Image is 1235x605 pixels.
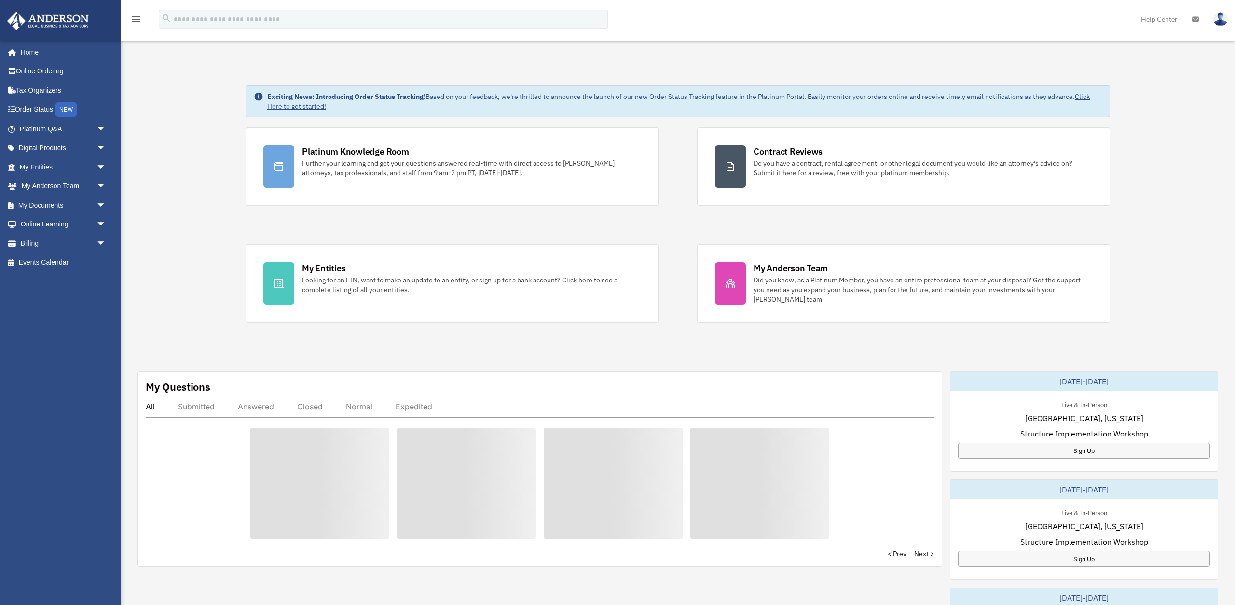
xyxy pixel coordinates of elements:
[950,372,1218,391] div: [DATE]-[DATE]
[7,234,121,253] a: Billingarrow_drop_down
[7,62,121,81] a: Online Ordering
[302,145,409,157] div: Platinum Knowledge Room
[246,127,659,206] a: Platinum Knowledge Room Further your learning and get your questions answered real-time with dire...
[958,443,1210,459] a: Sign Up
[146,402,155,411] div: All
[958,551,1210,567] a: Sign Up
[950,480,1218,499] div: [DATE]-[DATE]
[96,177,116,197] span: arrow_drop_down
[1054,399,1115,409] div: Live & In-Person
[178,402,215,411] div: Submitted
[302,275,641,295] div: Looking for an EIN, want to make an update to an entity, or sign up for a bank account? Click her...
[754,262,828,274] div: My Anderson Team
[55,102,77,117] div: NEW
[7,215,121,234] a: Online Learningarrow_drop_down
[697,244,1110,323] a: My Anderson Team Did you know, as a Platinum Member, you have an entire professional team at your...
[96,119,116,139] span: arrow_drop_down
[96,157,116,177] span: arrow_drop_down
[7,119,121,139] a: Platinum Q&Aarrow_drop_down
[1020,536,1148,548] span: Structure Implementation Workshop
[7,100,121,120] a: Order StatusNEW
[96,234,116,253] span: arrow_drop_down
[238,402,274,411] div: Answered
[246,244,659,323] a: My Entities Looking for an EIN, want to make an update to an entity, or sign up for a bank accoun...
[4,12,92,30] img: Anderson Advisors Platinum Portal
[7,139,121,158] a: Digital Productsarrow_drop_down
[888,549,906,559] a: < Prev
[1020,428,1148,439] span: Structure Implementation Workshop
[7,177,121,196] a: My Anderson Teamarrow_drop_down
[302,262,345,274] div: My Entities
[346,402,372,411] div: Normal
[1054,507,1115,517] div: Live & In-Person
[267,92,1102,111] div: Based on your feedback, we're thrilled to announce the launch of our new Order Status Tracking fe...
[1025,412,1143,424] span: [GEOGRAPHIC_DATA], [US_STATE]
[1025,521,1143,532] span: [GEOGRAPHIC_DATA], [US_STATE]
[7,253,121,272] a: Events Calendar
[396,402,432,411] div: Expedited
[754,275,1092,304] div: Did you know, as a Platinum Member, you have an entire professional team at your disposal? Get th...
[754,145,823,157] div: Contract Reviews
[130,17,142,25] a: menu
[130,14,142,25] i: menu
[96,196,116,215] span: arrow_drop_down
[7,196,121,215] a: My Documentsarrow_drop_down
[96,139,116,158] span: arrow_drop_down
[697,127,1110,206] a: Contract Reviews Do you have a contract, rental agreement, or other legal document you would like...
[302,158,641,178] div: Further your learning and get your questions answered real-time with direct access to [PERSON_NAM...
[297,402,323,411] div: Closed
[96,215,116,235] span: arrow_drop_down
[161,13,172,24] i: search
[7,42,116,62] a: Home
[7,81,121,100] a: Tax Organizers
[267,92,1090,111] a: Click Here to get started!
[754,158,1092,178] div: Do you have a contract, rental agreement, or other legal document you would like an attorney's ad...
[7,157,121,177] a: My Entitiesarrow_drop_down
[267,92,425,101] strong: Exciting News: Introducing Order Status Tracking!
[1213,12,1228,26] img: User Pic
[146,380,210,394] div: My Questions
[914,549,934,559] a: Next >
